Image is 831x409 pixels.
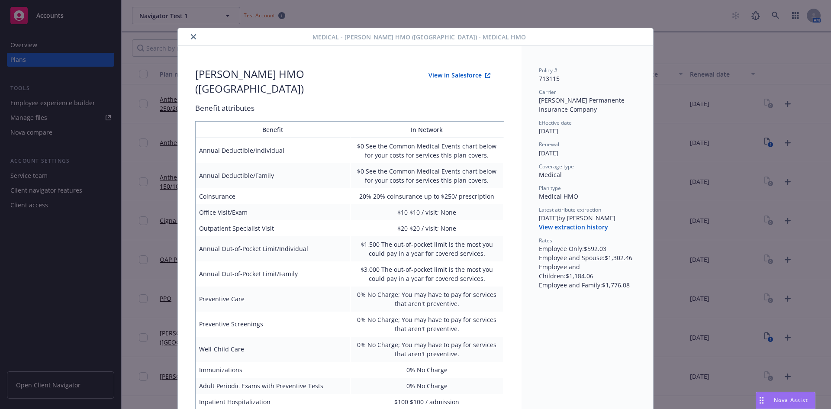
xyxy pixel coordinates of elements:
[415,67,504,84] button: View in Salesforce
[539,148,636,158] div: [DATE]
[350,378,504,394] td: 0% No Charge
[539,141,559,148] span: Renewal
[350,220,504,236] td: $20 $20 / visit; None
[196,287,350,312] td: Preventive Care
[195,103,504,114] div: Benefit attributes
[539,119,572,126] span: Effective date
[350,337,504,362] td: 0% No Charge; You may have to pay for services that aren't preventive.
[350,138,504,163] td: $0 See the Common Medical Events chart below for your costs for services this plan covers.
[195,67,415,96] div: [PERSON_NAME] HMO ([GEOGRAPHIC_DATA])
[350,261,504,287] td: $3,000 The out-of-pocket limit is the most you could pay in a year for covered services.
[350,121,504,138] th: In Network
[539,67,557,74] span: Policy #
[196,362,350,378] td: Immunizations
[196,188,350,204] td: Coinsurance
[350,287,504,312] td: 0% No Charge; You may have to pay for services that aren't preventive.
[539,170,636,179] div: Medical
[539,262,636,280] div: Employee and Children : $1,184.06
[539,74,636,83] div: 713115
[196,220,350,236] td: Outpatient Specialist Visit
[196,312,350,337] td: Preventive Screenings
[539,126,636,135] div: [DATE]
[539,237,552,244] span: Rates
[539,253,636,262] div: Employee and Spouse : $1,302.46
[756,392,767,409] div: Drag to move
[196,204,350,220] td: Office Visit/Exam
[539,244,636,253] div: Employee Only : $592.03
[539,206,601,213] span: Latest attribute extraction
[539,96,636,114] div: [PERSON_NAME] Permanente Insurance Company
[350,236,504,261] td: $1,500 The out-of-pocket limit is the most you could pay in a year for covered services.
[350,362,504,378] td: 0% No Charge
[539,192,636,201] div: Medical HMO
[539,280,636,290] div: Employee and Family : $1,776.08
[350,188,504,204] td: 20% 20% coinsurance up to $250/ prescription
[196,163,350,188] td: Annual Deductible/Family
[196,121,350,138] th: Benefit
[774,396,808,404] span: Nova Assist
[350,204,504,220] td: $10 $10 / visit; None
[539,213,636,222] div: [DATE] by [PERSON_NAME]
[539,223,608,232] button: View extraction history
[350,312,504,337] td: 0% No Charge; You may have to pay for services that aren't preventive.
[756,392,815,409] button: Nova Assist
[196,378,350,394] td: Adult Periodic Exams with Preventive Tests
[196,337,350,362] td: Well-Child Care
[196,261,350,287] td: Annual Out-of-Pocket Limit/Family
[539,88,556,96] span: Carrier
[539,163,574,170] span: Coverage type
[196,138,350,163] td: Annual Deductible/Individual
[350,163,504,188] td: $0 See the Common Medical Events chart below for your costs for services this plan covers.
[196,236,350,261] td: Annual Out-of-Pocket Limit/Individual
[188,32,199,42] button: close
[312,32,526,42] span: Medical - [PERSON_NAME] HMO ([GEOGRAPHIC_DATA]) - Medical HMO
[539,184,561,192] span: Plan type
